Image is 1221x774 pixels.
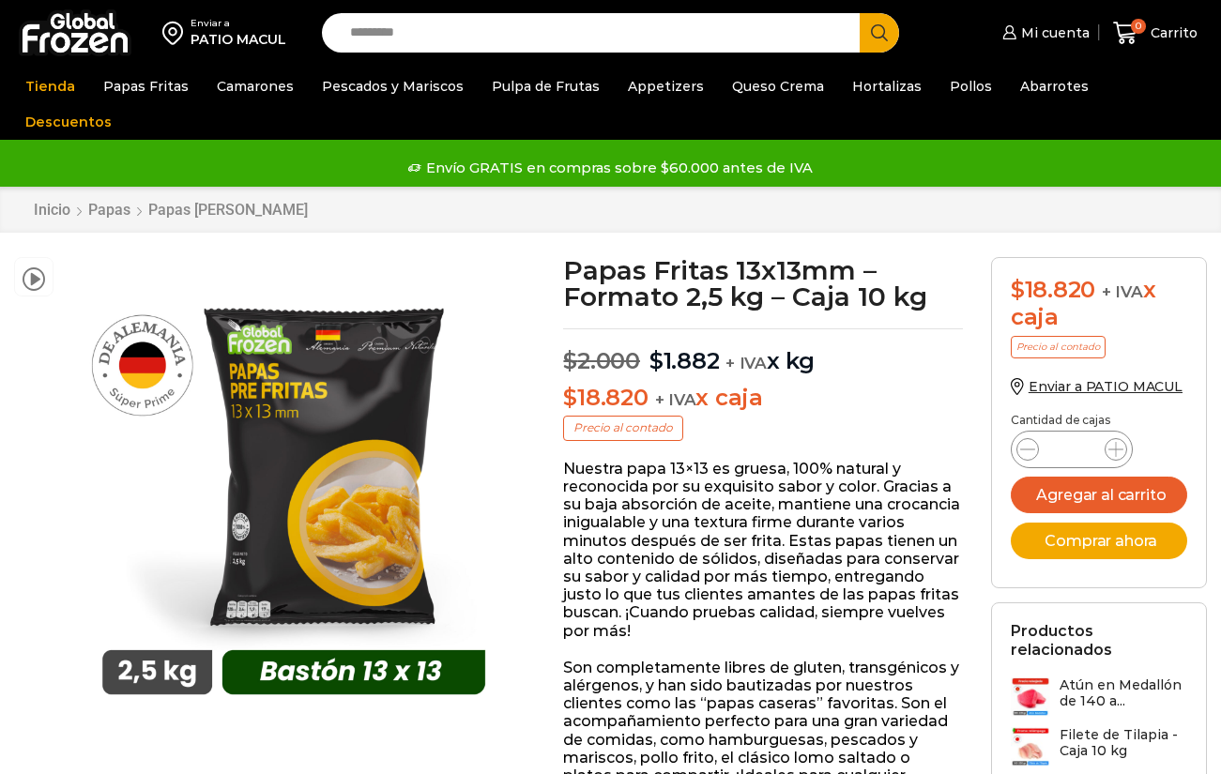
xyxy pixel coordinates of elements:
[1011,68,1098,104] a: Abarrotes
[1011,276,1025,303] span: $
[563,328,962,375] p: x kg
[1011,414,1187,427] p: Cantidad de cajas
[191,17,286,30] div: Enviar a
[1102,282,1143,301] span: + IVA
[1011,677,1187,718] a: Atún en Medallón de 140 a...
[1054,436,1090,463] input: Product quantity
[207,68,303,104] a: Camarones
[1011,727,1187,767] a: Filete de Tilapia - Caja 10 kg
[1011,477,1187,513] button: Agregar al carrito
[843,68,931,104] a: Hortalizas
[1011,276,1095,303] bdi: 18.820
[860,13,899,53] button: Search button
[563,385,962,412] p: x caja
[1016,23,1090,42] span: Mi cuenta
[94,68,198,104] a: Papas Fritas
[33,201,71,219] a: Inicio
[63,257,525,719] img: 13-x-13-2kg
[1060,727,1187,759] h3: Filete de Tilapia - Caja 10 kg
[1108,11,1202,55] a: 0 Carrito
[998,14,1090,52] a: Mi cuenta
[563,347,577,374] span: $
[655,390,696,409] span: + IVA
[1011,523,1187,559] button: Comprar ahora
[87,201,131,219] a: Papas
[940,68,1001,104] a: Pollos
[1011,277,1187,331] div: x caja
[563,460,962,640] p: Nuestra papa 13×13 es gruesa, 100% natural y reconocida por su exquisito sabor y color. Gracias a...
[563,384,577,411] span: $
[162,17,191,49] img: address-field-icon.svg
[723,68,833,104] a: Queso Crema
[147,201,309,219] a: Papas [PERSON_NAME]
[33,201,309,219] nav: Breadcrumb
[563,257,962,310] h1: Papas Fritas 13x13mm – Formato 2,5 kg – Caja 10 kg
[16,104,121,140] a: Descuentos
[1131,19,1146,34] span: 0
[1011,622,1187,658] h2: Productos relacionados
[618,68,713,104] a: Appetizers
[1060,677,1187,709] h3: Atún en Medallón de 140 a...
[191,30,286,49] div: PATIO MACUL
[725,354,767,372] span: + IVA
[649,347,664,374] span: $
[1011,378,1183,395] a: Enviar a PATIO MACUL
[563,416,683,440] p: Precio al contado
[563,347,640,374] bdi: 2.000
[1011,336,1106,358] p: Precio al contado
[1029,378,1183,395] span: Enviar a PATIO MACUL
[1146,23,1198,42] span: Carrito
[649,347,720,374] bdi: 1.882
[16,68,84,104] a: Tienda
[313,68,473,104] a: Pescados y Mariscos
[563,384,648,411] bdi: 18.820
[482,68,609,104] a: Pulpa de Frutas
